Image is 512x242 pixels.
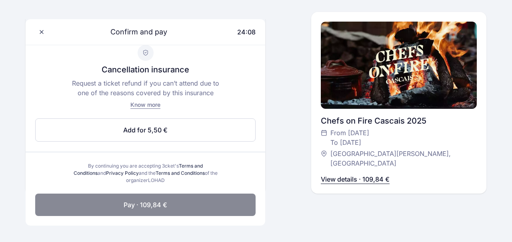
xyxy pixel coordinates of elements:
span: Confirm and pay [101,26,167,38]
span: Pay · 109,84 € [124,200,167,210]
span: 24:08 [237,28,256,36]
span: From [DATE] To [DATE] [330,128,369,147]
button: Add for 5,50 € [35,118,256,142]
p: Request a ticket refund if you can’t attend due to one of the reasons covered by this insurance [69,78,222,98]
span: Know more [130,101,160,108]
a: Privacy Policy [106,170,139,176]
button: Pay · 109,84 € [35,194,256,216]
p: View details · 109,84 € [321,174,390,184]
span: LOHAD [148,177,165,183]
div: By continuing you are accepting 3cket's and and the of the organizer [70,162,220,184]
span: Add for 5,50 € [123,125,168,135]
span: [GEOGRAPHIC_DATA][PERSON_NAME], [GEOGRAPHIC_DATA] [330,149,469,168]
a: Terms and Conditions [156,170,205,176]
div: Chefs on Fire Cascais 2025 [321,115,477,126]
p: Cancellation insurance [102,64,189,75]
